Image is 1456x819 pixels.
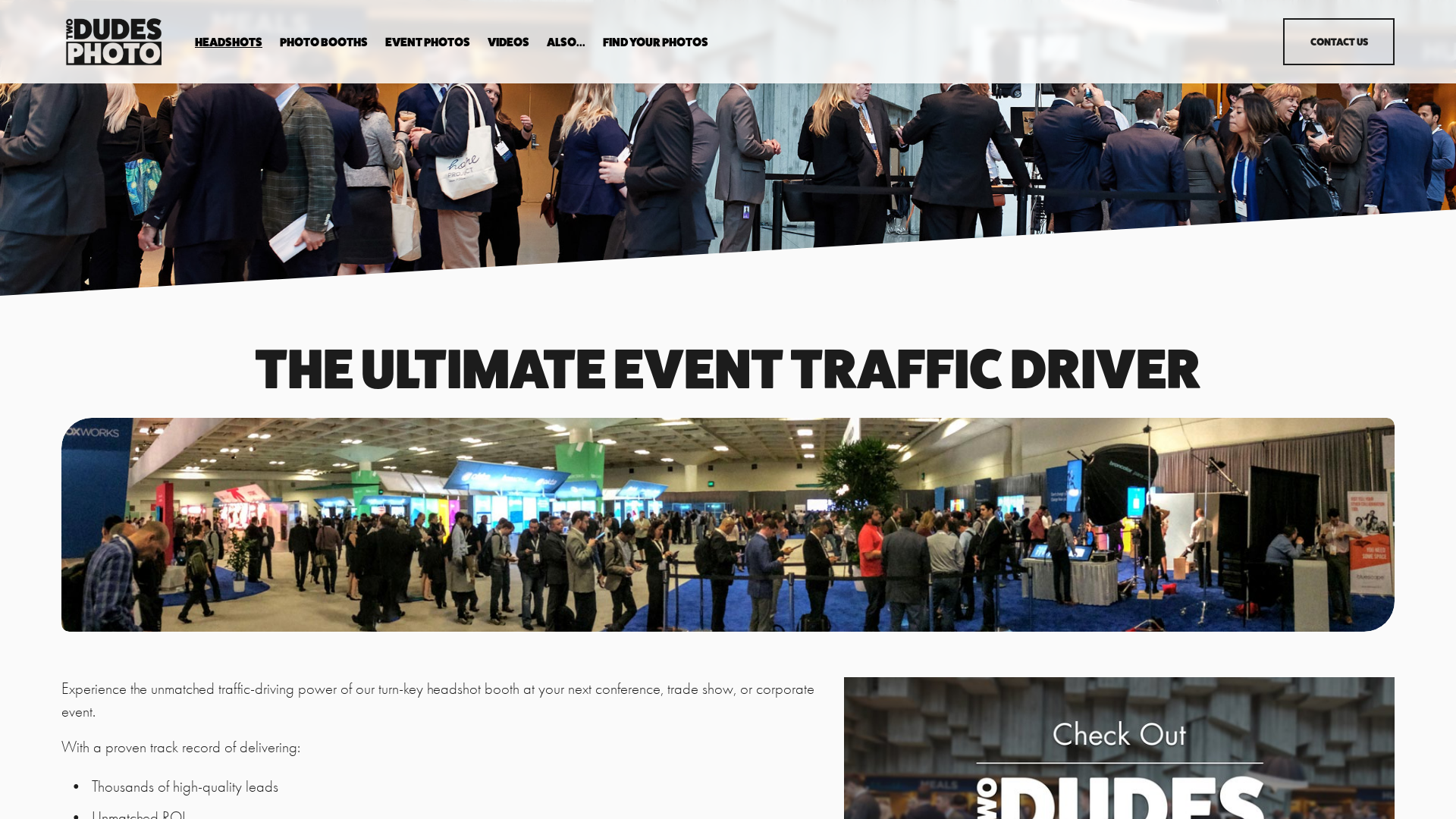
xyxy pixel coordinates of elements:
[385,36,470,50] a: Event Photos
[280,36,368,49] span: Photo Booths
[603,36,708,49] span: Find Your Photos
[547,36,585,49] span: Also...
[61,677,836,724] p: Experience the unmatched traffic-driving power of our turn-key headshot booth at your next confer...
[61,14,166,69] img: Two Dudes Photo | Headshots, Portraits &amp; Photo Booths
[603,36,708,50] a: folder dropdown
[195,36,262,49] span: Headshots
[280,36,368,50] a: folder dropdown
[195,36,262,50] a: folder dropdown
[92,775,836,799] p: Thousands of high-quality leads
[488,36,529,50] a: Videos
[1283,18,1395,65] a: Contact Us
[61,736,836,759] p: With a proven track record of delivering:
[61,344,1395,394] h1: The Ultimate event traffic driver
[547,36,585,50] a: folder dropdown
